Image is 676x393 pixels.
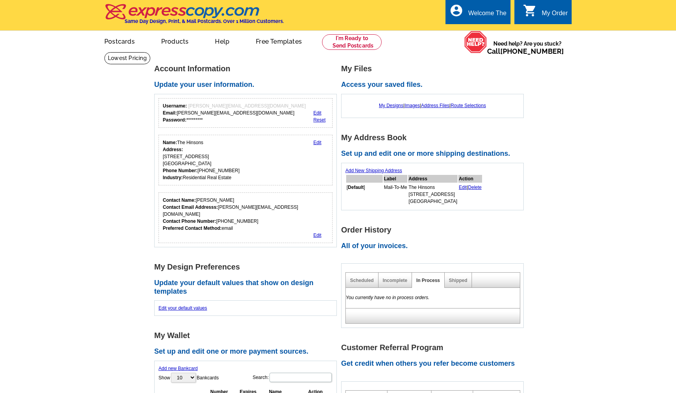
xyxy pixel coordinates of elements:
[154,279,341,296] h2: Update your default values that show on design templates
[341,134,528,142] h1: My Address Book
[154,331,341,340] h1: My Wallet
[405,103,420,108] a: Images
[154,347,341,356] h2: Set up and edit one or more payment sources.
[313,117,326,123] a: Reset
[163,110,177,116] strong: Email:
[523,9,568,18] a: shopping_cart My Order
[154,65,341,73] h1: Account Information
[313,233,322,238] a: Edit
[468,10,506,21] div: Welcome The
[163,102,306,123] div: [PERSON_NAME][EMAIL_ADDRESS][DOMAIN_NAME] *********
[92,32,147,50] a: Postcards
[341,360,528,368] h2: Get credit when others you refer become customers
[163,175,183,180] strong: Industry:
[243,32,314,50] a: Free Templates
[346,183,383,205] td: [ ]
[500,47,564,55] a: [PHONE_NUMBER]
[464,31,487,53] img: help
[158,192,333,243] div: Who should we contact regarding order issues?
[163,147,183,152] strong: Address:
[384,183,407,205] td: Mail-To-Me
[523,4,537,18] i: shopping_cart
[379,103,403,108] a: My Designs
[163,168,197,173] strong: Phone Number:
[487,40,568,55] span: Need help? Are you stuck?
[313,110,322,116] a: Edit
[158,305,207,311] a: Edit your default values
[149,32,201,50] a: Products
[158,366,198,371] a: Add new Bankcard
[163,139,239,181] div: The Hinsons [STREET_ADDRESS] [GEOGRAPHIC_DATA] [PHONE_NUMBER] Residential Real Estate
[163,197,328,232] div: [PERSON_NAME] [PERSON_NAME][EMAIL_ADDRESS][DOMAIN_NAME] [PHONE_NUMBER] email
[383,278,407,283] a: Incomplete
[421,103,449,108] a: Address Files
[269,373,332,382] input: Search:
[154,263,341,271] h1: My Design Preferences
[449,278,467,283] a: Shipped
[341,65,528,73] h1: My Files
[163,197,196,203] strong: Contact Name:
[408,183,458,205] td: The Hinsons [STREET_ADDRESS] [GEOGRAPHIC_DATA]
[408,175,458,183] th: Address
[163,103,187,109] strong: Username:
[163,204,218,210] strong: Contact Email Addresss:
[468,185,482,190] a: Delete
[163,140,177,145] strong: Name:
[341,226,528,234] h1: Order History
[158,98,333,128] div: Your login information.
[104,9,284,24] a: Same Day Design, Print, & Mail Postcards. Over 1 Million Customers.
[154,81,341,89] h2: Update your user information.
[163,219,216,224] strong: Contact Phone Number:
[125,18,284,24] h4: Same Day Design, Print, & Mail Postcards. Over 1 Million Customers.
[341,150,528,158] h2: Set up and edit one or more shipping destinations.
[345,98,519,113] div: | | |
[384,175,407,183] th: Label
[253,372,333,383] label: Search:
[163,226,222,231] strong: Preferred Contact Method:
[345,168,402,173] a: Add New Shipping Address
[458,183,482,205] td: |
[341,344,528,352] h1: Customer Referral Program
[348,185,364,190] b: Default
[346,295,430,300] em: You currently have no in process orders.
[416,278,440,283] a: In Process
[458,175,482,183] th: Action
[202,32,242,50] a: Help
[451,103,486,108] a: Route Selections
[158,135,333,185] div: Your personal details.
[459,185,467,190] a: Edit
[341,242,528,250] h2: All of your invoices.
[350,278,374,283] a: Scheduled
[171,373,196,382] select: ShowBankcards
[341,81,528,89] h2: Access your saved files.
[313,140,322,145] a: Edit
[449,4,463,18] i: account_circle
[487,47,564,55] span: Call
[188,103,306,109] span: [PERSON_NAME][EMAIL_ADDRESS][DOMAIN_NAME]
[158,372,219,383] label: Show Bankcards
[163,117,187,123] strong: Password:
[542,10,568,21] div: My Order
